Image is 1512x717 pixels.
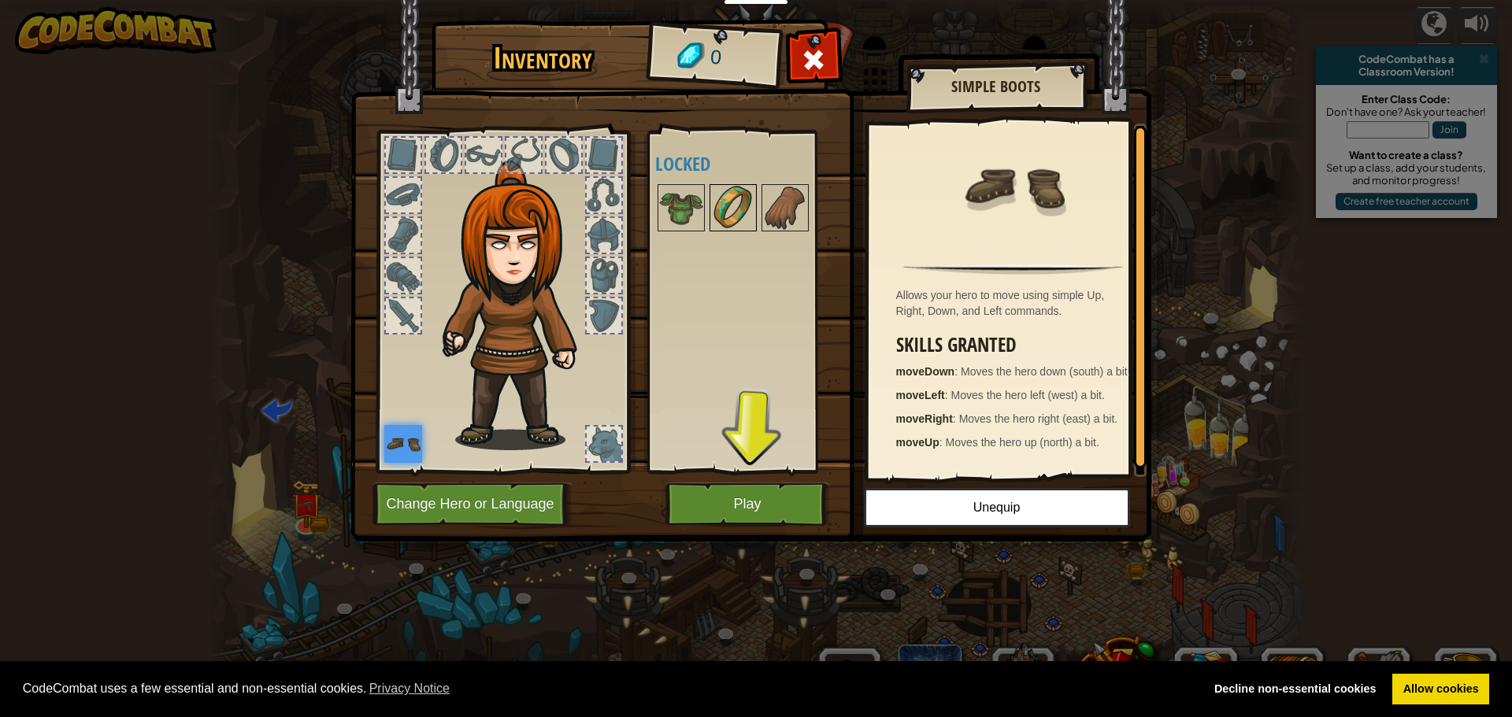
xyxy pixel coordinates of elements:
span: CodeCombat uses a few essential and non-essential cookies. [23,677,1191,700]
a: allow cookies [1392,674,1489,705]
strong: moveLeft [896,389,945,401]
span: : [945,389,951,401]
a: learn more about cookies [367,677,453,700]
button: Change Hero or Language [372,482,573,526]
img: portrait.png [384,425,422,463]
strong: moveRight [896,412,953,425]
h4: Locked [655,153,853,174]
span: Moves the hero right (east) a bit. [959,412,1118,425]
h3: Skills Granted [896,334,1139,356]
strong: moveDown [896,365,955,378]
a: deny cookies [1203,674,1387,705]
span: : [953,412,959,425]
h1: Inventory [443,42,643,75]
img: portrait.png [763,186,807,230]
span: : [954,365,961,378]
div: Allows your hero to move using simple Up, Right, Down, and Left commands. [896,287,1139,319]
img: portrait.png [962,135,1065,238]
button: Play [665,482,830,526]
span: Moves the hero up (north) a bit. [946,436,1099,449]
img: portrait.png [659,186,703,230]
h2: Simple Boots [922,78,1070,95]
span: 0 [709,43,722,72]
span: Moves the hero left (west) a bit. [951,389,1105,401]
img: hr.png [903,264,1122,275]
img: hair_f2.png [435,161,605,450]
button: Unequip [864,488,1130,527]
strong: moveUp [896,436,939,449]
span: Moves the hero down (south) a bit. [961,365,1131,378]
span: : [939,436,946,449]
img: portrait.png [711,186,755,230]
